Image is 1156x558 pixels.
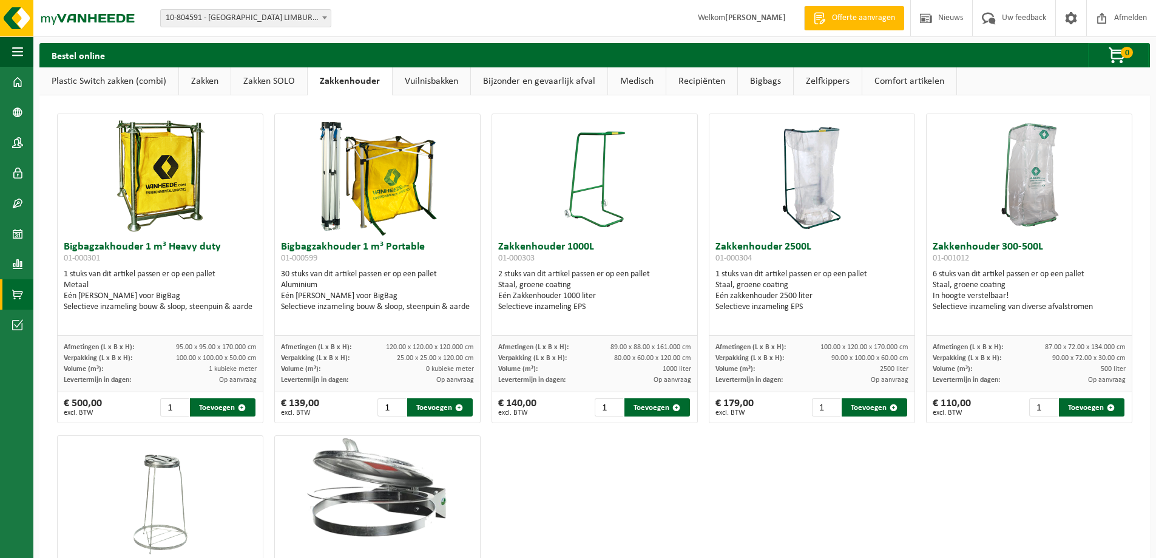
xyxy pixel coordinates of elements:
h3: Zakkenhouder 2500L [715,242,908,266]
a: Recipiënten [666,67,737,95]
span: excl. BTW [64,409,102,417]
img: 01-000599 [317,114,438,236]
span: Levertermijn in dagen: [64,376,131,384]
span: Verpakking (L x B x H): [64,355,132,362]
div: Selectieve inzameling van diverse afvalstromen [933,302,1126,313]
div: Selectieve inzameling EPS [715,302,908,313]
a: Zelfkippers [794,67,862,95]
span: 01-000599 [281,254,317,263]
span: Op aanvraag [871,376,908,384]
a: Bijzonder en gevaarlijk afval [471,67,607,95]
span: Levertermijn in dagen: [715,376,783,384]
span: 87.00 x 72.00 x 134.000 cm [1045,344,1126,351]
div: Eén zakkenhouder 2500 liter [715,291,908,302]
a: Comfort artikelen [862,67,956,95]
img: 01-000307 [275,436,480,539]
span: excl. BTW [715,409,754,417]
span: 89.00 x 88.00 x 161.000 cm [610,344,691,351]
a: Zakken SOLO [231,67,307,95]
span: Afmetingen (L x B x H): [715,344,786,351]
h3: Bigbagzakhouder 1 m³ Heavy duty [64,242,257,266]
div: 30 stuks van dit artikel passen er op een pallet [281,269,474,313]
span: 120.00 x 120.00 x 120.000 cm [386,344,474,351]
h3: Bigbagzakhouder 1 m³ Portable [281,242,474,266]
div: Aluminium [281,280,474,291]
div: Selectieve inzameling bouw & sloop, steenpuin & aarde [64,302,257,313]
img: 01-000303 [564,114,625,236]
div: 6 stuks van dit artikel passen er op een pallet [933,269,1126,313]
h3: Zakkenhouder 300-500L [933,242,1126,266]
div: 1 stuks van dit artikel passen er op een pallet [715,269,908,313]
span: Verpakking (L x B x H): [715,355,784,362]
button: Toevoegen [407,398,473,417]
h3: Zakkenhouder 1000L [498,242,691,266]
span: Op aanvraag [219,376,257,384]
span: 1 kubieke meter [209,366,257,373]
div: € 110,00 [933,398,971,417]
button: Toevoegen [842,398,907,417]
span: Afmetingen (L x B x H): [64,344,134,351]
div: Staal, groene coating [933,280,1126,291]
div: Eén [PERSON_NAME] voor BigBag [64,291,257,302]
span: 0 kubieke meter [426,366,474,373]
span: 2500 liter [880,366,908,373]
div: € 139,00 [281,398,319,417]
span: Op aanvraag [1088,376,1126,384]
input: 1 [160,398,189,417]
img: 01-001012 [968,114,1090,236]
a: Zakken [179,67,231,95]
div: Selectieve inzameling EPS [498,302,691,313]
span: 100.00 x 100.00 x 50.00 cm [176,355,257,362]
div: € 500,00 [64,398,102,417]
span: 25.00 x 25.00 x 120.00 cm [397,355,474,362]
span: Volume (m³): [715,366,755,373]
span: 10-804591 - SABCA LIMBURG NV - LUMMEN [161,10,331,27]
div: 1 stuks van dit artikel passen er op een pallet [64,269,257,313]
span: Levertermijn in dagen: [281,376,348,384]
span: Volume (m³): [498,366,538,373]
h2: Bestel online [39,43,117,67]
div: Eén [PERSON_NAME] voor BigBag [281,291,474,302]
input: 1 [595,398,623,417]
div: 2 stuks van dit artikel passen er op een pallet [498,269,691,313]
a: Zakkenhouder [308,67,392,95]
span: Levertermijn in dagen: [933,376,1000,384]
a: Offerte aanvragen [804,6,904,30]
span: 100.00 x 120.00 x 170.000 cm [820,344,908,351]
span: 95.00 x 95.00 x 170.000 cm [176,344,257,351]
span: Verpakking (L x B x H): [933,355,1001,362]
span: 500 liter [1101,366,1126,373]
span: excl. BTW [933,409,971,417]
span: 90.00 x 100.00 x 60.00 cm [831,355,908,362]
a: Bigbags [738,67,793,95]
span: excl. BTW [498,409,536,417]
a: Vuilnisbakken [393,67,470,95]
span: Op aanvraag [654,376,691,384]
span: 80.00 x 60.00 x 120.00 cm [614,355,691,362]
span: 90.00 x 72.00 x 30.00 cm [1052,355,1126,362]
div: Selectieve inzameling bouw & sloop, steenpuin & aarde [281,302,474,313]
button: Toevoegen [624,398,690,417]
button: Toevoegen [1059,398,1124,417]
div: € 140,00 [498,398,536,417]
span: 10-804591 - SABCA LIMBURG NV - LUMMEN [160,9,331,27]
span: Afmetingen (L x B x H): [933,344,1003,351]
div: In hoogte verstelbaar! [933,291,1126,302]
span: Volume (m³): [281,366,320,373]
span: Verpakking (L x B x H): [498,355,567,362]
a: Medisch [608,67,666,95]
div: Eén Zakkenhouder 1000 liter [498,291,691,302]
img: 01-000304 [782,114,842,236]
span: Verpakking (L x B x H): [281,355,350,362]
a: Plastic Switch zakken (combi) [39,67,178,95]
span: Offerte aanvragen [829,12,898,24]
button: 0 [1088,43,1149,67]
span: Levertermijn in dagen: [498,376,566,384]
span: 01-000301 [64,254,100,263]
span: Afmetingen (L x B x H): [281,344,351,351]
div: Staal, groene coating [715,280,908,291]
input: 1 [377,398,406,417]
div: Metaal [64,280,257,291]
span: Afmetingen (L x B x H): [498,344,569,351]
button: Toevoegen [190,398,255,417]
